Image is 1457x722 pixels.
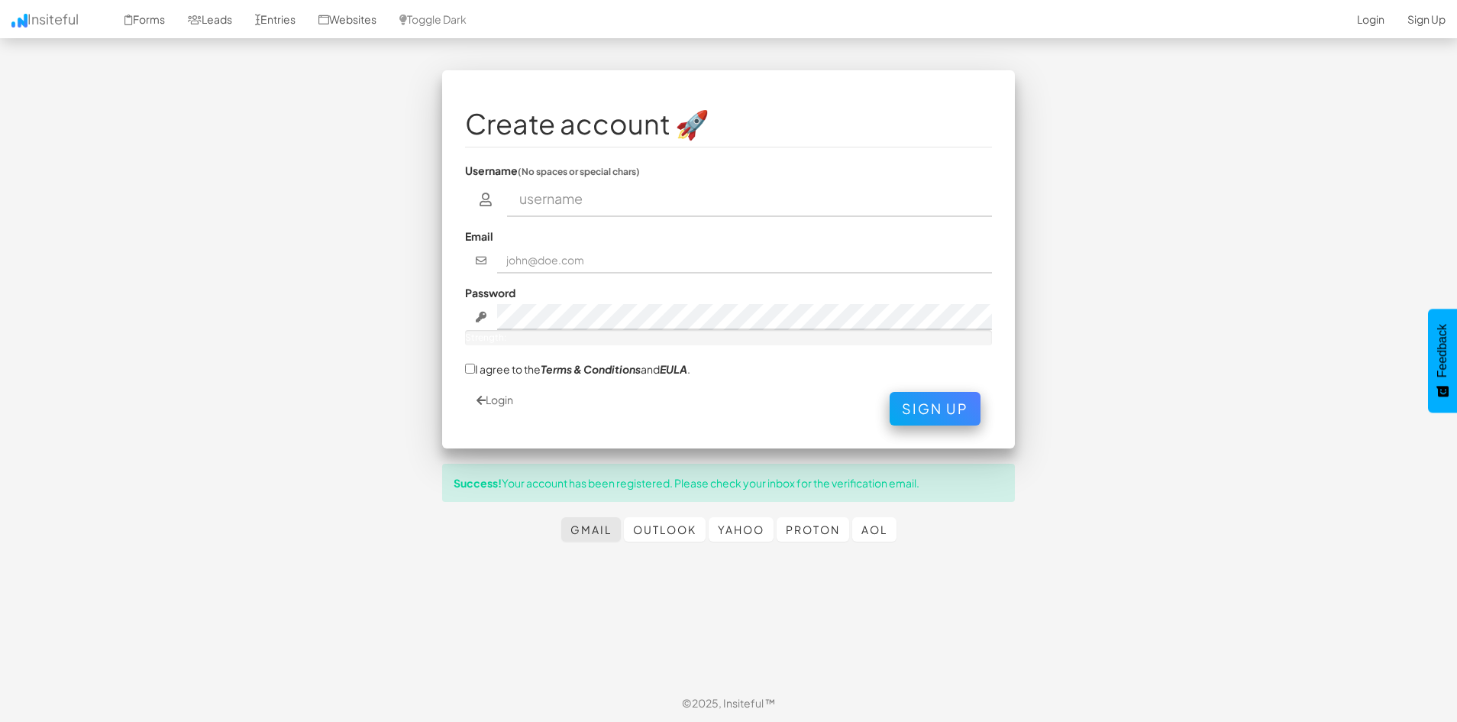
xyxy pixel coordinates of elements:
img: icon.png [11,14,27,28]
div: Your account has been registered. Please check your inbox for the verification email. [442,464,1015,502]
input: john@doe.com [497,248,993,274]
label: I agree to the and . [465,361,690,377]
a: Gmail [561,517,621,542]
input: I agree to theTerms & ConditionsandEULA. [465,364,475,374]
a: AOL [852,517,896,542]
a: Yahoo [709,517,774,542]
span: Feedback [1436,324,1449,377]
strong: Success! [454,476,502,490]
a: Login [477,393,513,406]
button: Feedback - Show survey [1428,309,1457,413]
label: Email [465,228,493,244]
a: Outlook [624,517,706,542]
a: Terms & Conditions [541,362,641,376]
input: username [507,182,993,217]
a: Proton [777,517,849,542]
a: EULA [660,362,687,376]
h1: Create account 🚀 [465,108,992,139]
label: Password [465,285,515,300]
button: Sign Up [890,392,980,426]
label: Username [465,163,640,178]
small: (No spaces or special chars) [518,166,640,177]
